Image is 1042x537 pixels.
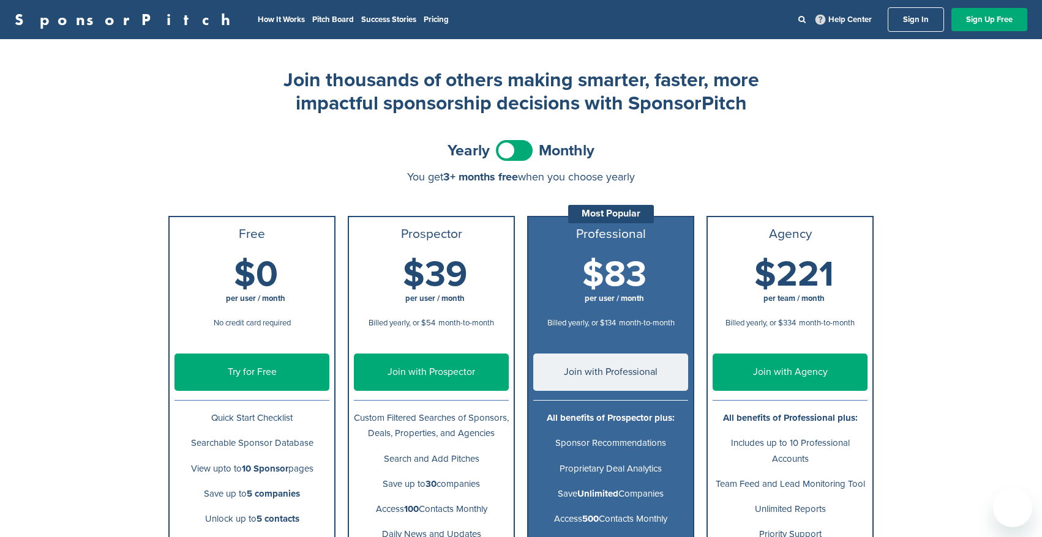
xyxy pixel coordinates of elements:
span: $0 [234,253,278,296]
span: per user / month [405,294,465,303]
h2: Join thousands of others making smarter, faster, more impactful sponsorship decisions with Sponso... [276,69,766,116]
span: No credit card required [214,318,291,328]
b: Unlimited [577,488,618,499]
p: Access Contacts Monthly [354,502,509,517]
p: Proprietary Deal Analytics [533,461,688,476]
span: Billed yearly, or $334 [725,318,796,328]
a: Join with Professional [533,354,688,391]
p: Save up to companies [354,476,509,492]
div: You get when you choose yearly [168,171,874,183]
a: Pricing [424,15,449,24]
span: $83 [582,253,647,296]
p: Search and Add Pitches [354,451,509,467]
span: 3+ months free [443,170,518,183]
span: Monthly [539,143,594,158]
p: Save Companies [533,486,688,502]
div: Most Popular [568,205,654,223]
b: 5 contacts [257,513,299,524]
p: Sponsor Recommendations [533,435,688,451]
p: Team Feed and Lead Monitoring Tool [713,476,868,492]
a: Sign Up Free [951,8,1027,31]
h3: Agency [713,227,868,242]
p: Save up to [174,486,329,502]
p: Custom Filtered Searches of Sponsors, Deals, Properties, and Agencies [354,410,509,441]
span: $39 [403,253,467,296]
span: Billed yearly, or $54 [369,318,435,328]
b: All benefits of Prospector plus: [547,412,675,423]
a: Sign In [888,7,944,32]
a: Join with Prospector [354,354,509,391]
p: Unlock up to [174,511,329,527]
p: Includes up to 10 Professional Accounts [713,435,868,466]
b: 500 [582,513,599,524]
a: Try for Free [174,354,329,391]
span: Yearly [448,143,490,158]
p: Quick Start Checklist [174,410,329,426]
a: Help Center [813,12,874,27]
p: View upto to pages [174,461,329,476]
b: 5 companies [247,488,300,499]
p: Access Contacts Monthly [533,511,688,527]
span: month-to-month [799,318,855,328]
span: month-to-month [619,318,675,328]
iframe: Button to launch messaging window [993,488,1032,527]
span: month-to-month [438,318,494,328]
a: Success Stories [361,15,416,24]
span: per user / month [226,294,285,303]
b: All benefits of Professional plus: [723,412,858,423]
a: Join with Agency [713,354,868,391]
h3: Free [174,227,329,242]
p: Searchable Sponsor Database [174,435,329,451]
p: Unlimited Reports [713,502,868,517]
b: 100 [404,503,419,514]
span: per team / month [763,294,825,303]
a: Pitch Board [312,15,354,24]
h3: Professional [533,227,688,242]
b: 10 Sponsor [242,463,288,474]
a: SponsorPitch [15,12,238,28]
span: per user / month [585,294,644,303]
h3: Prospector [354,227,509,242]
a: How It Works [258,15,305,24]
span: $221 [754,253,834,296]
b: 30 [425,478,437,489]
span: Billed yearly, or $134 [547,318,616,328]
